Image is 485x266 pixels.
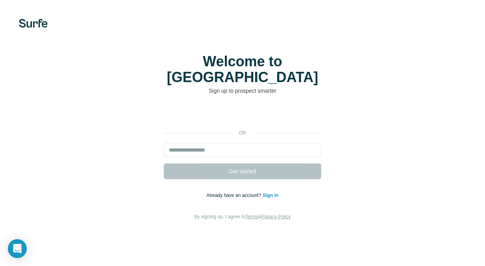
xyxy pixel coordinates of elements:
iframe: Botão Iniciar sessão com o Google [160,107,325,124]
p: or [230,129,255,137]
img: Surfe's logo [19,19,48,28]
span: By signing up, I agree to & [194,214,291,219]
h1: Welcome to [GEOGRAPHIC_DATA] [164,54,321,85]
a: Privacy Policy [261,214,291,219]
iframe: Caixa de diálogo Iniciar sessão com o Google [323,8,477,115]
a: Terms [245,214,258,219]
span: Already have an account? [207,193,263,198]
div: Open Intercom Messenger [8,239,27,258]
a: Sign in [263,193,278,198]
p: Sign up to prospect smarter [164,87,321,95]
